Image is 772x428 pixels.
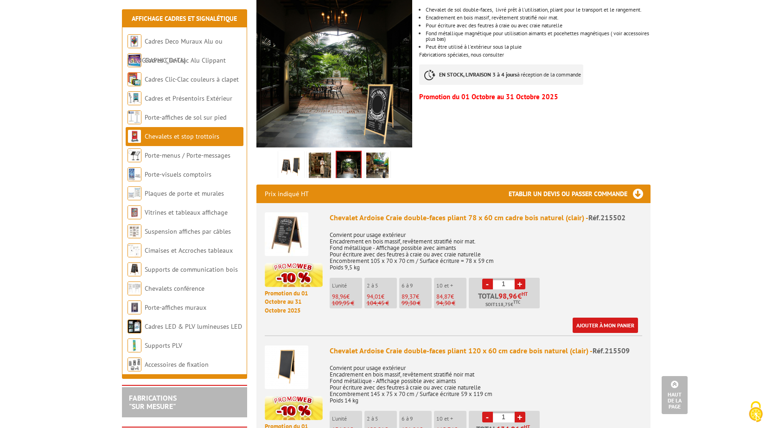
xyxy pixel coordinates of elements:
[128,167,141,181] img: Porte-visuels comptoirs
[402,415,432,422] p: 6 à 9
[337,152,361,180] img: 215509_chevalet_ardoise_craie_tableau_noir.jpg
[509,185,651,203] h3: Etablir un devis ou passer commande
[471,292,540,308] p: Total
[128,91,141,105] img: Cadres et Présentoirs Extérieur
[145,341,182,350] a: Supports PLV
[332,293,346,300] span: 98,96
[145,246,233,255] a: Cimaises et Accroches tableaux
[128,129,141,143] img: Chevalets et stop trottoirs
[128,34,141,48] img: Cadres Deco Muraux Alu ou Bois
[426,31,650,42] li: Fond métallique magnétique pour utilisation aimants et pocehettes magnétiques ( voir accessoires ...
[402,282,432,289] p: 6 à 9
[366,153,389,181] img: 215509_chevalet_ardoise_craie_tableau_noir-mise_en_scene.jpg
[332,294,362,300] p: €
[517,292,522,300] span: €
[145,75,239,83] a: Cadres Clic-Clac couleurs à clapet
[662,376,688,414] a: Haut de la page
[426,15,650,20] li: Encadrement en bois massif, revêtement stratifié noir mat.
[332,415,362,422] p: L'unité
[145,360,209,369] a: Accessoires de fixation
[280,153,302,181] img: chevalet_ardoise_craie_double-faces_pliant_120x60cm_cadre_bois_naturel_215509_78x60cm_215502.png
[330,225,642,271] p: Convient pour usage extérieur Encadrement en bois massif, revêtement stratifié noir mat. Fond mét...
[402,293,416,300] span: 89,37
[495,301,510,308] span: 118,75
[309,153,331,181] img: 215502_chevalet_ardoise_craie_tableau_noir-2.jpg
[330,345,642,356] div: Chevalet Ardoise Craie double-faces pliant 120 x 60 cm cadre bois naturel (clair) -
[332,300,362,307] p: 109,95 €
[145,56,226,64] a: Cadres Clic-Clac Alu Clippant
[128,224,141,238] img: Suspension affiches par câbles
[482,412,493,422] a: -
[498,292,517,300] span: 98,96
[265,396,323,420] img: promotion
[128,243,141,257] img: Cimaises et Accroches tableaux
[367,300,397,307] p: 104,45 €
[593,346,630,355] span: Réf.215509
[128,319,141,333] img: Cadres LED & PLV lumineuses LED
[436,293,451,300] span: 84,87
[145,94,232,102] a: Cadres et Présentoirs Extérieur
[265,212,308,256] img: Chevalet Ardoise Craie double-faces pliant 78 x 60 cm cadre bois naturel (clair)
[573,318,638,333] a: Ajouter à mon panier
[419,94,650,100] p: Promotion du 01 Octobre au 31 Octobre 2025
[436,294,466,300] p: €
[265,345,308,389] img: Chevalet Ardoise Craie double-faces pliant 120 x 60 cm cadre bois naturel (clair)
[515,279,525,289] a: +
[265,263,323,287] img: promotion
[436,282,466,289] p: 10 et +
[402,294,432,300] p: €
[128,281,141,295] img: Chevalets conférence
[128,339,141,352] img: Supports PLV
[426,44,650,50] p: Peut être utilisé à l'extérieur sous la pluie
[128,110,141,124] img: Porte-affiches de sol sur pied
[485,301,520,308] span: Soit €
[128,262,141,276] img: Supports de communication bois
[426,23,650,28] li: Pour écriture avec des feutres à craie ou avec craie naturelle
[145,132,219,141] a: Chevalets et stop trottoirs
[145,189,224,198] a: Plaques de porte et murales
[128,72,141,86] img: Cadres Clic-Clac couleurs à clapet
[419,64,583,85] p: à réception de la commande
[145,151,230,160] a: Porte-menus / Porte-messages
[145,284,204,293] a: Chevalets conférence
[145,322,242,331] a: Cadres LED & PLV lumineuses LED
[128,148,141,162] img: Porte-menus / Porte-messages
[332,282,362,289] p: L'unité
[128,358,141,371] img: Accessoires de fixation
[145,265,238,274] a: Supports de communication bois
[330,358,642,404] p: Convient pour usage extérieur Encadrement en bois massif, revêtement stratifié noir mat Fond méta...
[436,415,466,422] p: 10 et +
[588,213,625,222] span: Réf.215502
[367,415,397,422] p: 2 à 5
[145,303,206,312] a: Porte-affiches muraux
[740,396,772,428] button: Cookies (fenêtre modale)
[522,291,528,297] sup: HT
[426,7,650,13] p: Chevalet de sol double-faces, livré prêt à l'utilisation, pliant pour le transport et le rangement.
[513,300,520,305] sup: TTC
[744,400,767,423] img: Cookies (fenêtre modale)
[402,300,432,307] p: 99,30 €
[330,212,642,223] div: Chevalet Ardoise Craie double-faces pliant 78 x 60 cm cadre bois naturel (clair) -
[145,227,231,236] a: Suspension affiches par câbles
[265,289,323,315] p: Promotion du 01 Octobre au 31 Octobre 2025
[436,300,466,307] p: 94,30 €
[145,170,211,179] a: Porte-visuels comptoirs
[145,208,228,217] a: Vitrines et tableaux affichage
[265,185,309,203] p: Prix indiqué HT
[128,300,141,314] img: Porte-affiches muraux
[439,71,517,78] strong: EN STOCK, LIVRAISON 3 à 4 jours
[128,37,223,64] a: Cadres Deco Muraux Alu ou [GEOGRAPHIC_DATA]
[128,205,141,219] img: Vitrines et tableaux affichage
[515,412,525,422] a: +
[129,393,177,411] a: FABRICATIONS"Sur Mesure"
[367,294,397,300] p: €
[367,282,397,289] p: 2 à 5
[132,14,237,23] a: Affichage Cadres et Signalétique
[145,113,226,121] a: Porte-affiches de sol sur pied
[128,186,141,200] img: Plaques de porte et murales
[367,293,381,300] span: 94,01
[482,279,493,289] a: -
